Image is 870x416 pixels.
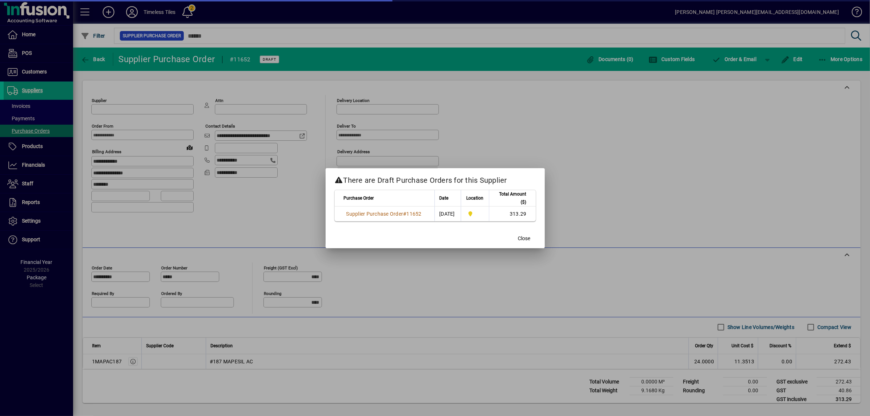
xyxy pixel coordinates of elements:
[403,211,406,217] span: #
[518,235,531,242] span: Close
[513,232,536,245] button: Close
[494,190,527,206] span: Total Amount ($)
[344,210,424,218] a: Supplier Purchase Order#11652
[407,211,422,217] span: 11652
[346,211,403,217] span: Supplier Purchase Order
[466,194,483,202] span: Location
[434,207,461,221] td: [DATE]
[344,194,374,202] span: Purchase Order
[489,207,536,221] td: 313.29
[466,210,485,218] span: Dunedin
[326,168,545,189] h2: There are Draft Purchase Orders for this Supplier
[439,194,448,202] span: Date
